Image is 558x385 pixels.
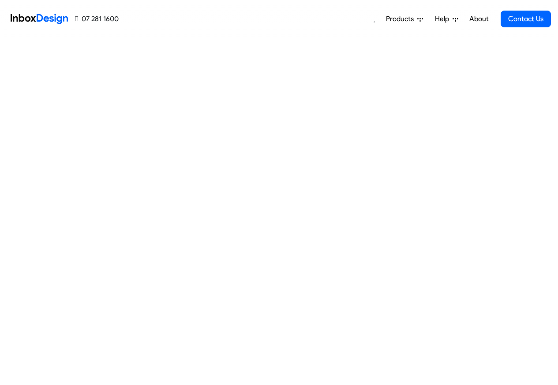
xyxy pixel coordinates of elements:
span: Products [386,14,417,24]
a: Help [431,10,462,28]
a: About [467,10,491,28]
a: 07 281 1600 [75,14,119,24]
span: Help [435,14,453,24]
a: Contact Us [501,11,551,27]
a: Products [382,10,427,28]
